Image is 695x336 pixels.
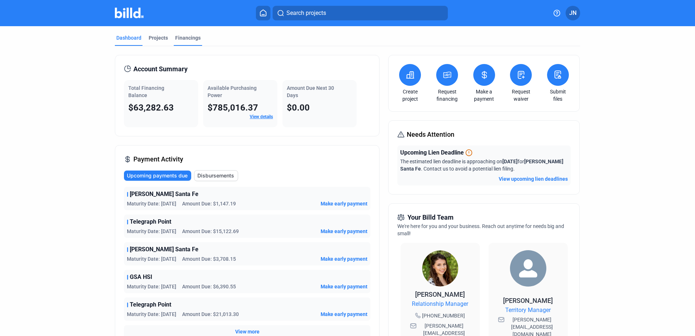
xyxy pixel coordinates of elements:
[124,171,191,181] button: Upcoming payments due
[175,34,201,41] div: Financings
[503,297,553,304] span: [PERSON_NAME]
[133,154,183,164] span: Payment Activity
[250,114,273,119] a: View details
[128,85,164,98] span: Total Financing Balance
[149,34,168,41] div: Projects
[321,200,367,207] button: Make early payment
[400,159,563,172] span: The estimated lien deadline is approaching on for . Contact us to avoid a potential lien filing.
[412,300,468,308] span: Relationship Manager
[130,273,152,281] span: GSA HSI
[127,200,176,207] span: Maturity Date: [DATE]
[286,9,326,17] span: Search projects
[407,129,454,140] span: Needs Attention
[397,88,423,103] a: Create project
[273,6,448,20] button: Search projects
[133,64,188,74] span: Account Summary
[115,8,144,18] img: Billd Company Logo
[510,250,546,287] img: Territory Manager
[182,311,239,318] span: Amount Due: $21,013.30
[321,311,367,318] button: Make early payment
[194,170,238,181] button: Disbursements
[208,85,257,98] span: Available Purchasing Power
[545,88,571,103] a: Submit files
[235,328,260,335] button: View more
[127,255,176,263] span: Maturity Date: [DATE]
[499,175,568,183] button: View upcoming lien deadlines
[127,311,176,318] span: Maturity Date: [DATE]
[321,255,367,263] button: Make early payment
[130,217,171,226] span: Telegraph Point
[130,300,171,309] span: Telegraph Point
[400,148,464,157] span: Upcoming Lien Deadline
[569,9,577,17] span: JN
[128,103,174,113] span: $63,282.63
[508,88,534,103] a: Request waiver
[566,6,580,20] button: JN
[422,250,458,287] img: Relationship Manager
[287,103,310,113] span: $0.00
[505,306,551,315] span: Territory Manager
[321,283,367,290] button: Make early payment
[434,88,460,103] a: Request financing
[127,172,188,179] span: Upcoming payments due
[397,223,564,236] span: We're here for you and your business. Reach out anytime for needs big and small!
[127,283,176,290] span: Maturity Date: [DATE]
[130,245,198,254] span: [PERSON_NAME] Santa Fe
[422,312,465,319] span: [PHONE_NUMBER]
[182,283,236,290] span: Amount Due: $6,390.55
[197,172,234,179] span: Disbursements
[471,88,497,103] a: Make a payment
[182,228,239,235] span: Amount Due: $15,122.69
[116,34,141,41] div: Dashboard
[287,85,334,98] span: Amount Due Next 30 Days
[502,159,518,164] span: [DATE]
[407,212,454,223] span: Your Billd Team
[127,228,176,235] span: Maturity Date: [DATE]
[321,228,367,235] button: Make early payment
[130,190,198,199] span: [PERSON_NAME] Santa Fe
[415,291,465,298] span: [PERSON_NAME]
[208,103,258,113] span: $785,016.37
[182,200,236,207] span: Amount Due: $1,147.19
[182,255,236,263] span: Amount Due: $3,708.15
